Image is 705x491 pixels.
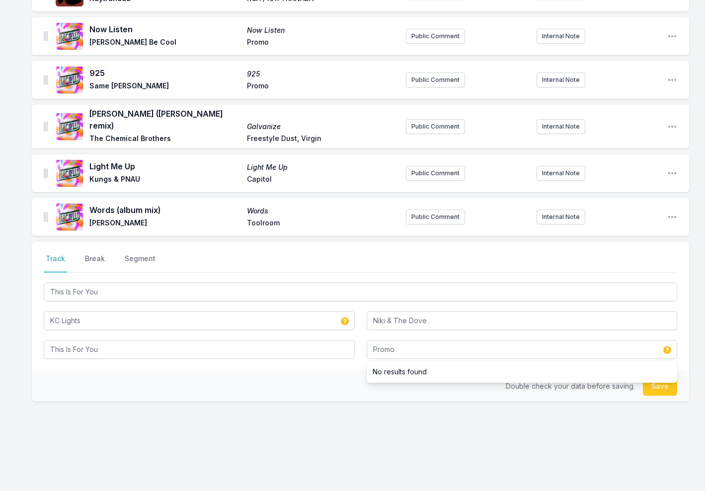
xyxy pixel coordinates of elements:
[367,311,678,330] input: Featured Artist(s), comma separated
[56,159,83,187] img: Light Me Up
[667,122,677,132] button: Open playlist item options
[89,160,241,172] span: Light Me Up
[367,363,678,381] li: No results found
[667,168,677,178] button: Open playlist item options
[537,29,585,44] button: Internal Note
[89,108,241,132] span: [PERSON_NAME] ([PERSON_NAME] remix)
[247,206,398,216] span: Words
[89,218,241,230] span: [PERSON_NAME]
[56,22,83,50] img: Now Listen
[406,72,465,87] button: Public Comment
[44,212,48,222] img: Drag Handle
[44,75,48,85] img: Drag Handle
[506,382,635,390] span: Double check your data before saving.
[89,67,241,79] span: 925
[667,75,677,85] button: Open playlist item options
[406,29,465,44] button: Public Comment
[537,166,585,181] button: Internal Note
[44,168,48,178] img: Drag Handle
[56,203,83,231] img: Words
[247,122,398,132] span: Galvanize
[89,174,241,186] span: Kungs & PNAU
[247,81,398,93] span: Promo
[89,204,241,216] span: Words (album mix)
[83,254,107,273] button: Break
[89,37,241,49] span: [PERSON_NAME] Be Cool
[89,134,241,145] span: The Chemical Brothers
[56,113,83,140] img: Galvanize
[367,340,678,359] input: Record Label
[247,174,398,186] span: Capitol
[44,311,355,330] input: Artist
[247,25,398,35] span: Now Listen
[537,210,585,224] button: Internal Note
[247,69,398,79] span: 925
[44,340,355,359] input: Album Title
[44,282,677,301] input: Track Title
[667,31,677,41] button: Open playlist item options
[537,72,585,87] button: Internal Note
[89,23,241,35] span: Now Listen
[406,210,465,224] button: Public Comment
[247,134,398,145] span: Freestyle Dust, Virgin
[44,31,48,41] img: Drag Handle
[537,119,585,134] button: Internal Note
[406,166,465,181] button: Public Comment
[247,218,398,230] span: Toolroom
[667,212,677,222] button: Open playlist item options
[44,122,48,132] img: Drag Handle
[123,254,157,273] button: Segment
[406,119,465,134] button: Public Comment
[247,162,398,172] span: Light Me Up
[44,254,67,273] button: Track
[56,66,83,94] img: 925
[247,37,398,49] span: Promo
[643,377,677,396] button: Save
[89,81,241,93] span: Same [PERSON_NAME]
